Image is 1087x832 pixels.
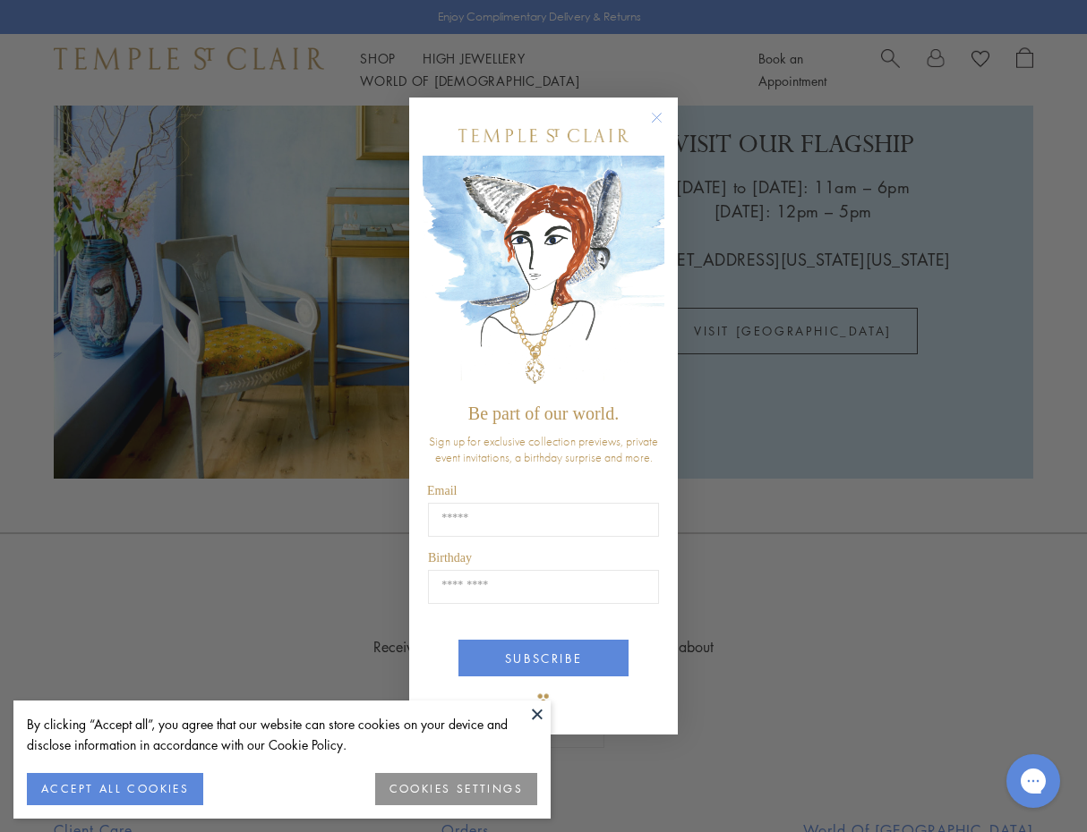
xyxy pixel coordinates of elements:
[375,773,537,805] button: COOKIES SETTINGS
[428,503,659,537] input: Email
[428,551,472,565] span: Birthday
[427,484,457,497] span: Email
[997,748,1069,814] iframe: Gorgias live chat messenger
[655,115,677,138] button: Close dialog
[458,640,629,676] button: SUBSCRIBE
[458,129,629,142] img: Temple St. Clair
[27,714,537,755] div: By clicking “Accept all”, you agree that our website can store cookies on your device and disclos...
[423,156,664,395] img: c4a9eb12-d91a-4d4a-8ee0-386386f4f338.jpeg
[526,681,561,717] img: TSC
[27,773,203,805] button: ACCEPT ALL COOKIES
[429,433,658,465] span: Sign up for exclusive collection previews, private event invitations, a birthday surprise and more.
[468,403,619,423] span: Be part of our world.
